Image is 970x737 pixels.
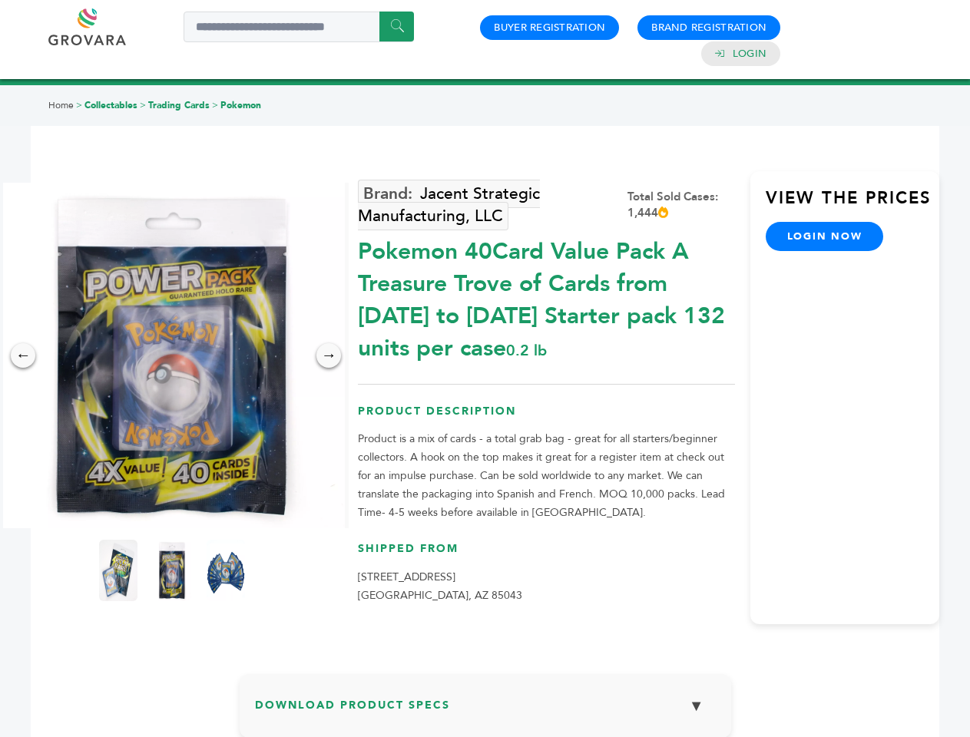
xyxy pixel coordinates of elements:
a: Login [733,47,766,61]
a: Trading Cards [148,99,210,111]
p: Product is a mix of cards - a total grab bag - great for all starters/beginner collectors. A hook... [358,430,735,522]
div: → [316,343,341,368]
a: Collectables [84,99,137,111]
span: > [140,99,146,111]
input: Search a product or brand... [184,12,414,42]
p: [STREET_ADDRESS] [GEOGRAPHIC_DATA], AZ 85043 [358,568,735,605]
h3: Download Product Specs [255,689,716,734]
span: 0.2 lb [506,340,547,361]
h3: View the Prices [766,187,939,222]
span: > [212,99,218,111]
button: ▼ [677,689,716,722]
img: Pokemon 40-Card Value Pack – A Treasure Trove of Cards from 1996 to 2024 - Starter pack! 132 unit... [207,540,245,601]
a: Buyer Registration [494,21,605,35]
span: > [76,99,82,111]
a: Jacent Strategic Manufacturing, LLC [358,180,540,230]
h3: Shipped From [358,541,735,568]
div: Pokemon 40Card Value Pack A Treasure Trove of Cards from [DATE] to [DATE] Starter pack 132 units ... [358,228,735,365]
a: Home [48,99,74,111]
a: login now [766,222,884,251]
a: Brand Registration [651,21,766,35]
div: Total Sold Cases: 1,444 [627,189,735,221]
h3: Product Description [358,404,735,431]
a: Pokemon [220,99,261,111]
div: ← [11,343,35,368]
img: Pokemon 40-Card Value Pack – A Treasure Trove of Cards from 1996 to 2024 - Starter pack! 132 unit... [153,540,191,601]
img: Pokemon 40-Card Value Pack – A Treasure Trove of Cards from 1996 to 2024 - Starter pack! 132 unit... [99,540,137,601]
